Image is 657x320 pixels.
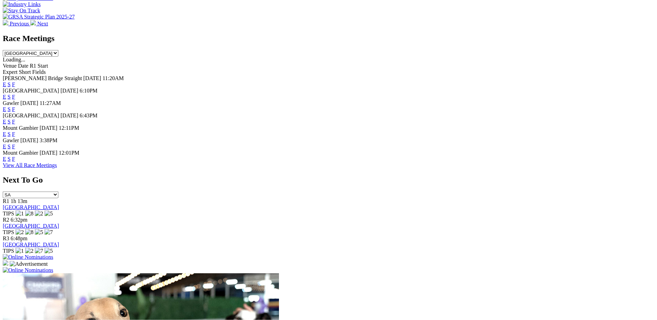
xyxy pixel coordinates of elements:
[3,242,59,248] a: [GEOGRAPHIC_DATA]
[16,211,24,217] img: 1
[83,75,101,81] span: [DATE]
[3,106,6,112] a: E
[59,125,79,131] span: 12:11PM
[3,131,6,137] a: E
[8,81,11,87] a: S
[3,229,14,235] span: TIPS
[12,106,15,112] a: F
[16,229,24,235] img: 2
[3,20,8,26] img: chevron-left-pager-white.svg
[3,88,59,94] span: [GEOGRAPHIC_DATA]
[45,248,53,254] img: 5
[8,106,11,112] a: S
[11,198,27,204] span: 1h 13m
[3,198,9,204] span: R1
[3,1,41,8] img: Industry Links
[3,69,18,75] span: Expert
[60,88,78,94] span: [DATE]
[80,113,98,118] span: 6:43PM
[16,248,24,254] img: 1
[32,69,46,75] span: Fields
[20,137,38,143] span: [DATE]
[45,229,53,235] img: 7
[25,248,33,254] img: 2
[3,137,19,143] span: Gawler
[12,131,15,137] a: F
[11,217,28,223] span: 6:32pm
[3,81,6,87] a: E
[40,100,61,106] span: 11:27AM
[35,248,43,254] img: 7
[103,75,124,81] span: 11:20AM
[59,150,79,156] span: 12:01PM
[3,156,6,162] a: E
[3,8,40,14] img: Stay On Track
[3,175,654,185] h2: Next To Go
[40,137,58,143] span: 3:38PM
[40,150,58,156] span: [DATE]
[3,211,14,216] span: TIPS
[12,119,15,125] a: F
[45,211,53,217] img: 5
[40,125,58,131] span: [DATE]
[37,21,48,27] span: Next
[25,229,33,235] img: 8
[3,235,9,241] span: R3
[18,63,28,69] span: Date
[12,94,15,100] a: F
[8,94,11,100] a: S
[80,88,98,94] span: 6:10PM
[25,211,33,217] img: 8
[3,21,30,27] a: Previous
[3,113,59,118] span: [GEOGRAPHIC_DATA]
[3,217,9,223] span: R2
[3,150,38,156] span: Mount Gambier
[35,229,43,235] img: 5
[19,69,31,75] span: Short
[10,21,29,27] span: Previous
[8,119,11,125] a: S
[11,235,28,241] span: 6:48pm
[10,261,48,267] img: Advertisement
[3,248,14,254] span: TIPS
[60,113,78,118] span: [DATE]
[3,260,8,266] img: 15187_Greyhounds_GreysPlayCentral_Resize_SA_WebsiteBanner_300x115_2025.jpg
[3,267,53,273] img: Online Nominations
[8,131,11,137] a: S
[3,254,53,260] img: Online Nominations
[3,125,38,131] span: Mount Gambier
[30,63,48,69] span: R1 Start
[3,100,19,106] span: Gawler
[12,81,15,87] a: F
[3,34,654,43] h2: Race Meetings
[3,162,57,168] a: View All Race Meetings
[30,20,36,26] img: chevron-right-pager-white.svg
[3,94,6,100] a: E
[30,21,48,27] a: Next
[3,223,59,229] a: [GEOGRAPHIC_DATA]
[3,75,82,81] span: [PERSON_NAME] Bridge Straight
[8,156,11,162] a: S
[3,14,75,20] img: GRSA Strategic Plan 2025-27
[20,100,38,106] span: [DATE]
[3,63,17,69] span: Venue
[35,211,43,217] img: 2
[3,204,59,210] a: [GEOGRAPHIC_DATA]
[12,156,15,162] a: F
[3,119,6,125] a: E
[12,144,15,149] a: F
[3,57,25,62] span: Loading...
[8,144,11,149] a: S
[3,144,6,149] a: E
